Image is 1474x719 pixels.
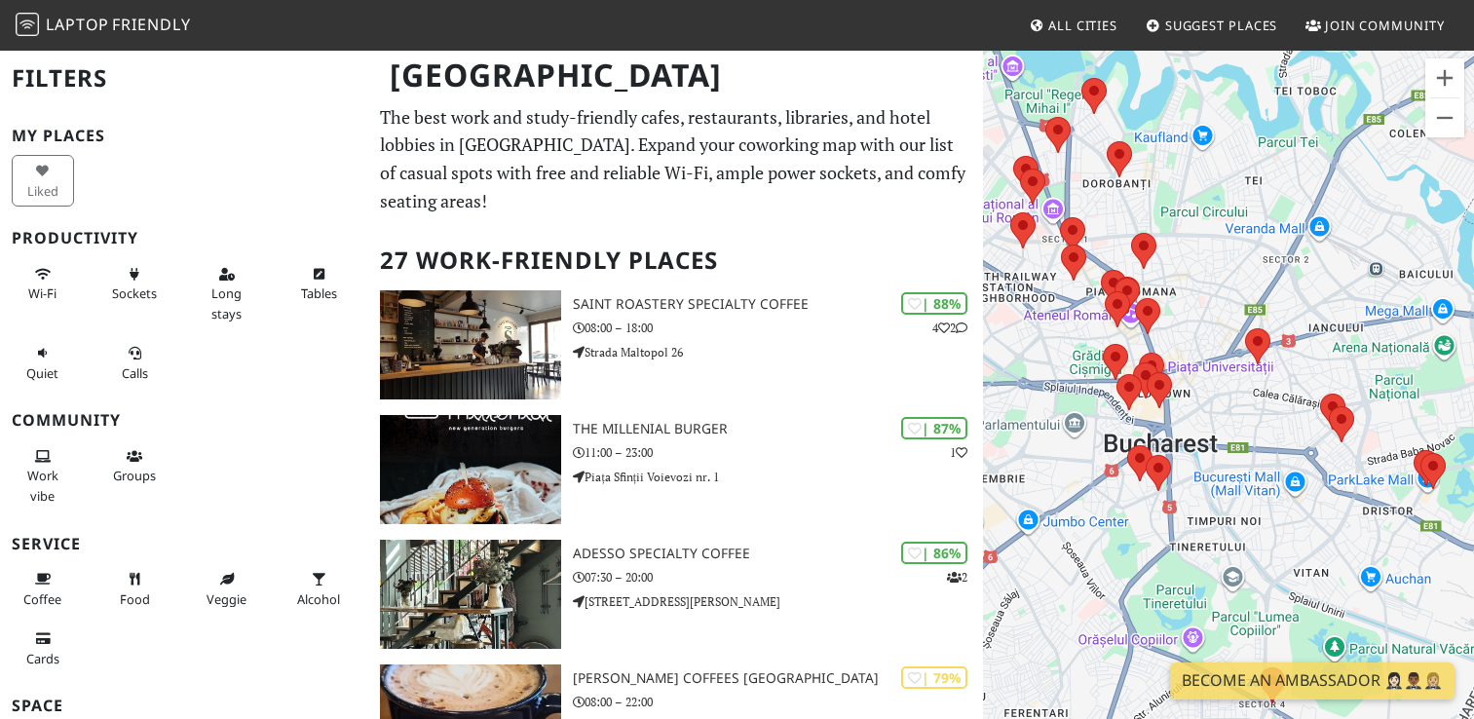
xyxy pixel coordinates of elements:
[573,443,982,462] p: 11:00 – 23:00
[12,258,74,310] button: Wi-Fi
[196,258,258,329] button: Long stays
[932,319,967,337] p: 4 2
[380,231,970,290] h2: 27 Work-Friendly Places
[301,284,337,302] span: Work-friendly tables
[573,296,982,313] h3: Saint Roastery Specialty Coffee
[288,258,351,310] button: Tables
[1021,8,1125,43] a: All Cities
[288,563,351,615] button: Alcohol
[12,127,357,145] h3: My Places
[368,540,982,649] a: ADESSO Specialty Coffee | 86% 2 ADESSO Specialty Coffee 07:30 – 20:00 [STREET_ADDRESS][PERSON_NAME]
[26,364,58,382] span: Quiet
[12,229,357,247] h3: Productivity
[12,623,74,674] button: Cards
[374,49,978,102] h1: [GEOGRAPHIC_DATA]
[380,540,561,649] img: ADESSO Specialty Coffee
[573,546,982,562] h3: ADESSO Specialty Coffee
[901,542,967,564] div: | 86%
[901,417,967,439] div: | 87%
[380,103,970,215] p: The best work and study-friendly cafes, restaurants, libraries, and hotel lobbies in [GEOGRAPHIC_...
[573,693,982,711] p: 08:00 – 22:00
[1170,662,1455,700] a: Become an Ambassador 🤵🏻‍♀️🤵🏾‍♂️🤵🏼‍♀️
[12,535,357,553] h3: Service
[368,290,982,399] a: Saint Roastery Specialty Coffee | 88% 42 Saint Roastery Specialty Coffee 08:00 – 18:00 Strada Mal...
[12,337,74,389] button: Quiet
[573,592,982,611] p: [STREET_ADDRESS][PERSON_NAME]
[207,590,246,608] span: Veggie
[573,670,982,687] h3: [PERSON_NAME] Coffees [GEOGRAPHIC_DATA]
[380,415,561,524] img: The Millenial Burger
[1425,98,1464,137] button: Zoom out
[196,563,258,615] button: Veggie
[12,563,74,615] button: Coffee
[901,292,967,315] div: | 88%
[112,284,157,302] span: Power sockets
[27,467,58,504] span: People working
[573,319,982,337] p: 08:00 – 18:00
[104,563,167,615] button: Food
[950,443,967,462] p: 1
[573,568,982,587] p: 07:30 – 20:00
[113,467,156,484] span: Group tables
[122,364,148,382] span: Video/audio calls
[120,590,150,608] span: Food
[26,650,59,667] span: Credit cards
[104,440,167,492] button: Groups
[380,290,561,399] img: Saint Roastery Specialty Coffee
[368,415,982,524] a: The Millenial Burger | 87% 1 The Millenial Burger 11:00 – 23:00 Piața Sfinții Voievozi nr. 1
[211,284,242,322] span: Long stays
[901,666,967,689] div: | 79%
[12,411,357,430] h3: Community
[104,337,167,389] button: Calls
[1298,8,1453,43] a: Join Community
[23,590,61,608] span: Coffee
[1165,17,1278,34] span: Suggest Places
[573,343,982,361] p: Strada Maltopol 26
[297,590,340,608] span: Alcohol
[573,468,982,486] p: Piața Sfinții Voievozi nr. 1
[12,49,357,108] h2: Filters
[12,440,74,511] button: Work vibe
[947,568,967,587] p: 2
[16,9,191,43] a: LaptopFriendly LaptopFriendly
[112,14,190,35] span: Friendly
[12,697,357,715] h3: Space
[1325,17,1445,34] span: Join Community
[1138,8,1286,43] a: Suggest Places
[573,421,982,437] h3: The Millenial Burger
[28,284,57,302] span: Stable Wi-Fi
[1425,58,1464,97] button: Zoom in
[1048,17,1117,34] span: All Cities
[16,13,39,36] img: LaptopFriendly
[46,14,109,35] span: Laptop
[104,258,167,310] button: Sockets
